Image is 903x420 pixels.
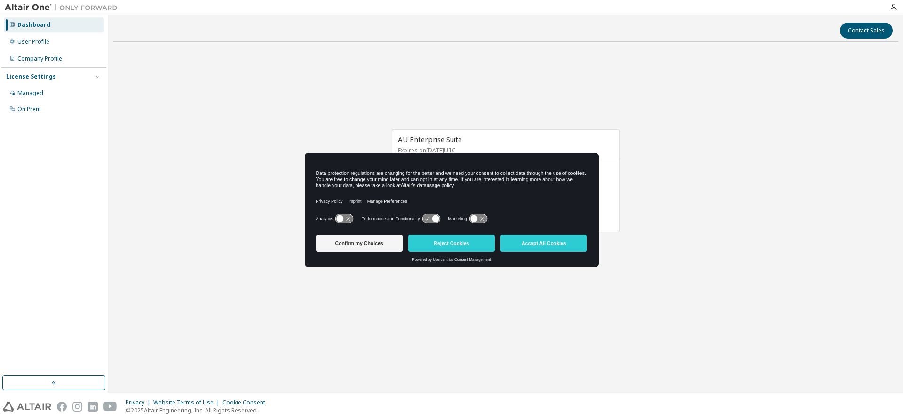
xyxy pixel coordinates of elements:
div: On Prem [17,105,41,113]
img: instagram.svg [72,402,82,412]
span: AU Enterprise Suite [398,135,462,144]
div: License Settings [6,73,56,80]
div: Cookie Consent [222,399,271,406]
img: linkedin.svg [88,402,98,412]
img: facebook.svg [57,402,67,412]
img: youtube.svg [103,402,117,412]
div: Privacy [126,399,153,406]
div: Website Terms of Use [153,399,222,406]
button: Contact Sales [840,23,893,39]
div: Managed [17,89,43,97]
div: Dashboard [17,21,50,29]
p: © 2025 Altair Engineering, Inc. All Rights Reserved. [126,406,271,414]
img: Altair One [5,3,122,12]
p: Expires on [DATE] UTC [398,146,611,154]
div: User Profile [17,38,49,46]
img: altair_logo.svg [3,402,51,412]
div: Company Profile [17,55,62,63]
